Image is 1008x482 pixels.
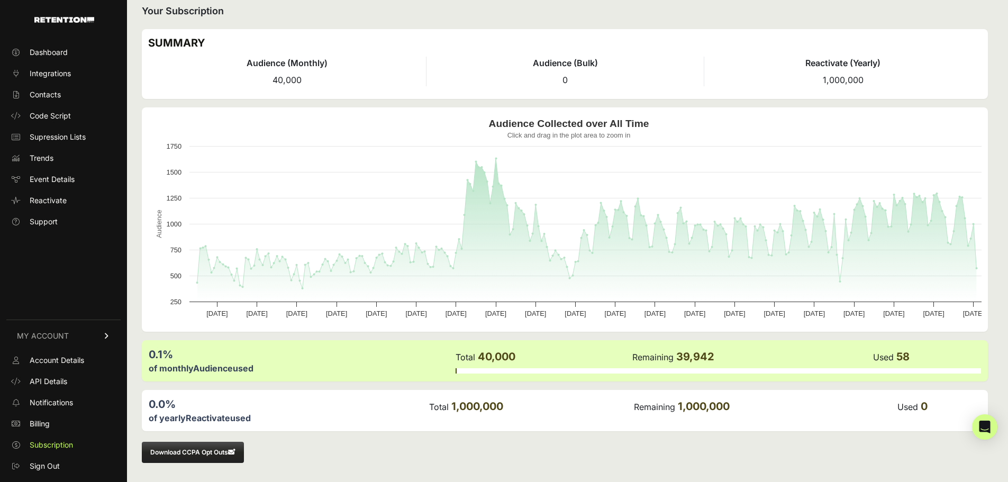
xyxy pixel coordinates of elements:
[6,44,121,61] a: Dashboard
[6,86,121,103] a: Contacts
[246,310,267,317] text: [DATE]
[972,414,997,440] div: Open Intercom Messenger
[429,402,449,412] label: Total
[17,331,69,341] span: MY ACCOUNT
[30,419,50,429] span: Billing
[326,310,347,317] text: [DATE]
[896,350,910,363] span: 58
[507,131,631,139] text: Click and drag in the plot area to zoom in
[149,347,455,362] div: 0.1%
[565,310,586,317] text: [DATE]
[6,436,121,453] a: Subscription
[167,142,181,150] text: 1750
[562,75,568,85] span: 0
[30,174,75,185] span: Event Details
[142,4,988,19] h2: Your Subscription
[485,310,506,317] text: [DATE]
[193,363,233,374] label: Audience
[405,310,426,317] text: [DATE]
[6,458,121,475] a: Sign Out
[644,310,666,317] text: [DATE]
[30,47,68,58] span: Dashboard
[30,132,86,142] span: Supression Lists
[30,89,61,100] span: Contacts
[148,57,426,69] h4: Audience (Monthly)
[186,413,230,423] label: Reactivate
[30,376,67,387] span: API Details
[426,57,704,69] h4: Audience (Bulk)
[30,195,67,206] span: Reactivate
[170,272,181,280] text: 500
[30,111,71,121] span: Code Script
[167,220,181,228] text: 1000
[286,310,307,317] text: [DATE]
[446,310,467,317] text: [DATE]
[167,194,181,202] text: 1250
[6,107,121,124] a: Code Script
[873,352,894,362] label: Used
[34,17,94,23] img: Retention.com
[142,442,244,463] button: Download CCPA Opt Outs
[684,310,705,317] text: [DATE]
[923,310,945,317] text: [DATE]
[30,216,58,227] span: Support
[6,192,121,209] a: Reactivate
[6,320,121,352] a: MY ACCOUNT
[170,246,181,254] text: 750
[30,153,53,163] span: Trends
[6,352,121,369] a: Account Details
[170,298,181,306] text: 250
[921,400,928,413] span: 0
[963,310,984,317] text: [DATE]
[149,397,428,412] div: 0.0%
[30,461,60,471] span: Sign Out
[823,75,864,85] span: 1,000,000
[6,171,121,188] a: Event Details
[605,310,626,317] text: [DATE]
[704,57,982,69] h4: Reactivate (Yearly)
[366,310,387,317] text: [DATE]
[6,373,121,390] a: API Details
[273,75,302,85] span: 40,000
[724,310,745,317] text: [DATE]
[206,310,228,317] text: [DATE]
[6,129,121,145] a: Supression Lists
[6,150,121,167] a: Trends
[30,355,84,366] span: Account Details
[456,352,475,362] label: Total
[149,412,428,424] div: of yearly used
[764,310,785,317] text: [DATE]
[676,350,714,363] span: 39,942
[489,118,649,129] text: Audience Collected over All Time
[634,402,675,412] label: Remaining
[30,440,73,450] span: Subscription
[883,310,904,317] text: [DATE]
[6,213,121,230] a: Support
[843,310,865,317] text: [DATE]
[155,210,163,238] text: Audience
[30,397,73,408] span: Notifications
[167,168,181,176] text: 1500
[6,65,121,82] a: Integrations
[678,400,730,413] span: 1,000,000
[451,400,503,413] span: 1,000,000
[478,350,515,363] span: 40,000
[149,362,455,375] div: of monthly used
[30,68,71,79] span: Integrations
[6,394,121,411] a: Notifications
[148,35,982,50] h3: SUMMARY
[525,310,546,317] text: [DATE]
[148,114,989,325] svg: Audience Collected over All Time
[6,415,121,432] a: Billing
[632,352,674,362] label: Remaining
[897,402,918,412] label: Used
[804,310,825,317] text: [DATE]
